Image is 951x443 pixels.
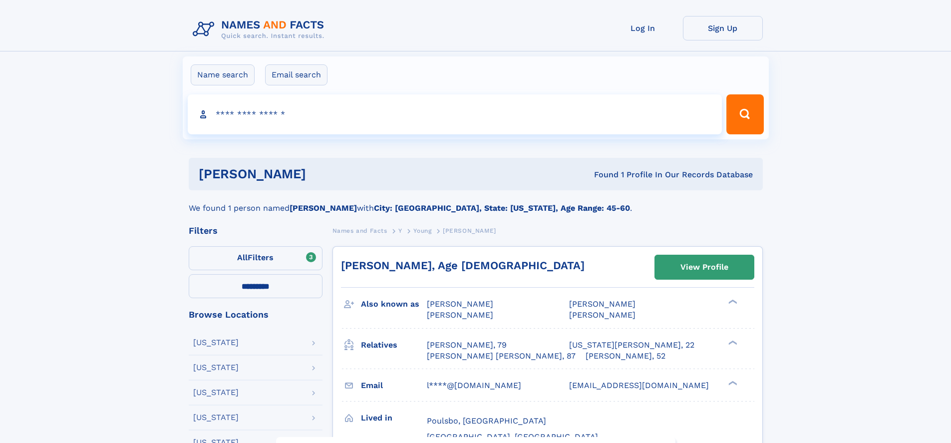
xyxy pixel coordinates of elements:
[427,351,576,362] a: [PERSON_NAME] [PERSON_NAME], 87
[427,340,507,351] a: [PERSON_NAME], 79
[332,224,387,237] a: Names and Facts
[361,410,427,427] h3: Lived in
[443,227,496,234] span: [PERSON_NAME]
[726,94,763,134] button: Search Button
[290,203,357,213] b: [PERSON_NAME]
[361,337,427,354] h3: Relatives
[726,339,738,346] div: ❯
[427,416,546,426] span: Poulsbo, [GEOGRAPHIC_DATA]
[193,339,239,347] div: [US_STATE]
[569,299,635,309] span: [PERSON_NAME]
[569,310,635,320] span: [PERSON_NAME]
[450,169,753,180] div: Found 1 Profile In Our Records Database
[398,227,402,234] span: Y
[189,246,322,270] label: Filters
[199,168,450,180] h1: [PERSON_NAME]
[341,259,585,272] a: [PERSON_NAME], Age [DEMOGRAPHIC_DATA]
[189,310,322,319] div: Browse Locations
[726,299,738,305] div: ❯
[427,299,493,309] span: [PERSON_NAME]
[191,64,255,85] label: Name search
[683,16,763,40] a: Sign Up
[398,224,402,237] a: Y
[427,432,598,442] span: [GEOGRAPHIC_DATA], [GEOGRAPHIC_DATA]
[265,64,327,85] label: Email search
[413,224,431,237] a: Young
[603,16,683,40] a: Log In
[361,296,427,313] h3: Also known as
[189,16,332,43] img: Logo Names and Facts
[374,203,630,213] b: City: [GEOGRAPHIC_DATA], State: [US_STATE], Age Range: 45-60
[188,94,722,134] input: search input
[189,190,763,214] div: We found 1 person named with .
[193,364,239,372] div: [US_STATE]
[680,256,728,279] div: View Profile
[193,414,239,422] div: [US_STATE]
[569,381,709,390] span: [EMAIL_ADDRESS][DOMAIN_NAME]
[413,227,431,234] span: Young
[237,253,248,262] span: All
[189,226,322,235] div: Filters
[726,380,738,386] div: ❯
[361,377,427,394] h3: Email
[193,389,239,397] div: [US_STATE]
[569,340,694,351] a: [US_STATE][PERSON_NAME], 22
[586,351,665,362] a: [PERSON_NAME], 52
[655,255,754,279] a: View Profile
[427,310,493,320] span: [PERSON_NAME]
